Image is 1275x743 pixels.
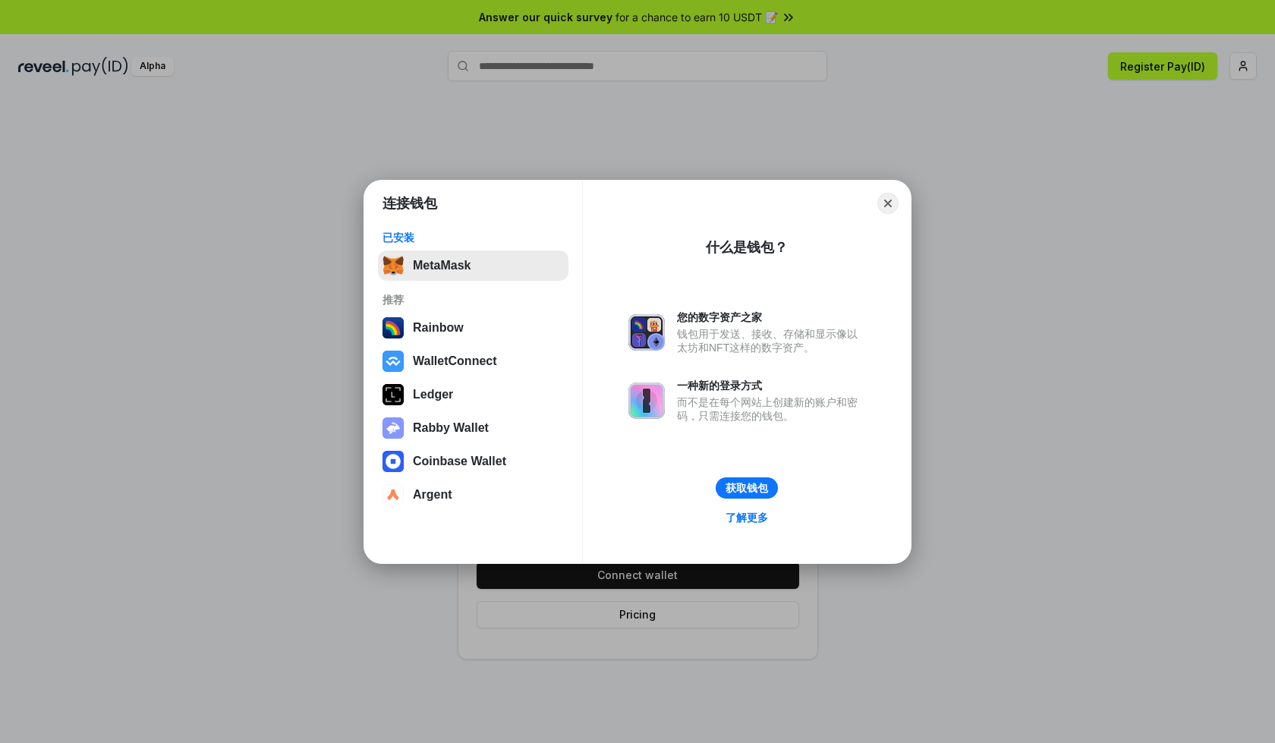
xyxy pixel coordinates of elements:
[413,455,506,468] div: Coinbase Wallet
[877,193,899,214] button: Close
[382,255,404,276] img: svg+xml,%3Csvg%20fill%3D%22none%22%20height%3D%2233%22%20viewBox%3D%220%200%2035%2033%22%20width%...
[382,484,404,505] img: svg+xml,%3Csvg%20width%3D%2228%22%20height%3D%2228%22%20viewBox%3D%220%200%2028%2028%22%20fill%3D...
[677,379,865,392] div: 一种新的登录方式
[378,346,568,376] button: WalletConnect
[413,354,497,368] div: WalletConnect
[382,194,437,213] h1: 连接钱包
[413,259,471,272] div: MetaMask
[716,477,778,499] button: 获取钱包
[378,413,568,443] button: Rabby Wallet
[382,384,404,405] img: svg+xml,%3Csvg%20xmlns%3D%22http%3A%2F%2Fwww.w3.org%2F2000%2Fsvg%22%20width%3D%2228%22%20height%3...
[382,293,564,307] div: 推荐
[378,480,568,510] button: Argent
[382,317,404,338] img: svg+xml,%3Csvg%20width%3D%22120%22%20height%3D%22120%22%20viewBox%3D%220%200%20120%20120%22%20fil...
[382,231,564,244] div: 已安装
[378,250,568,281] button: MetaMask
[677,310,865,324] div: 您的数字资产之家
[382,417,404,439] img: svg+xml,%3Csvg%20xmlns%3D%22http%3A%2F%2Fwww.w3.org%2F2000%2Fsvg%22%20fill%3D%22none%22%20viewBox...
[628,383,665,419] img: svg+xml,%3Csvg%20xmlns%3D%22http%3A%2F%2Fwww.w3.org%2F2000%2Fsvg%22%20fill%3D%22none%22%20viewBox...
[382,451,404,472] img: svg+xml,%3Csvg%20width%3D%2228%22%20height%3D%2228%22%20viewBox%3D%220%200%2028%2028%22%20fill%3D...
[413,321,464,335] div: Rainbow
[628,314,665,351] img: svg+xml,%3Csvg%20xmlns%3D%22http%3A%2F%2Fwww.w3.org%2F2000%2Fsvg%22%20fill%3D%22none%22%20viewBox...
[413,488,452,502] div: Argent
[677,327,865,354] div: 钱包用于发送、接收、存储和显示像以太坊和NFT这样的数字资产。
[378,446,568,477] button: Coinbase Wallet
[413,421,489,435] div: Rabby Wallet
[706,238,788,257] div: 什么是钱包？
[726,481,768,495] div: 获取钱包
[716,508,777,527] a: 了解更多
[378,313,568,343] button: Rainbow
[726,511,768,524] div: 了解更多
[413,388,453,401] div: Ledger
[677,395,865,423] div: 而不是在每个网站上创建新的账户和密码，只需连接您的钱包。
[378,379,568,410] button: Ledger
[382,351,404,372] img: svg+xml,%3Csvg%20width%3D%2228%22%20height%3D%2228%22%20viewBox%3D%220%200%2028%2028%22%20fill%3D...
